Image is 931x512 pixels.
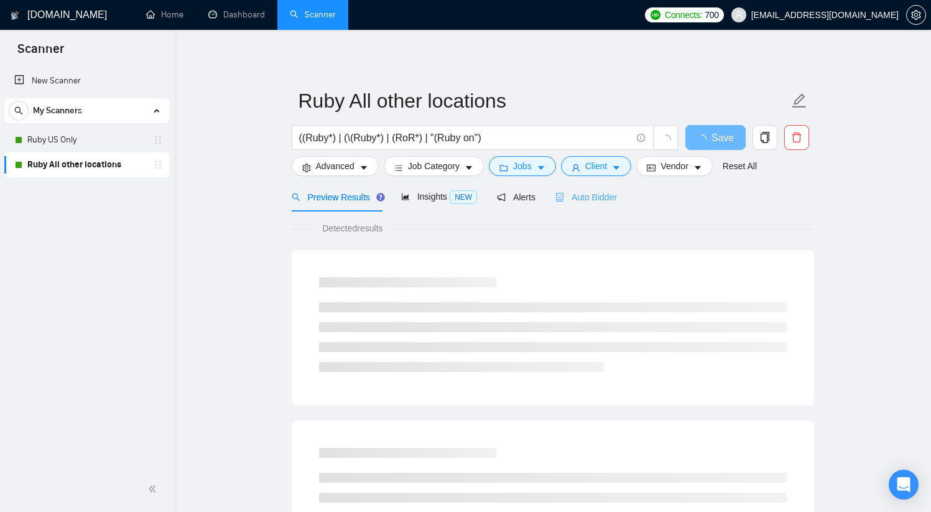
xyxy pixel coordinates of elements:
span: search [292,193,300,202]
div: Tooltip anchor [375,192,386,203]
span: search [9,106,28,115]
a: New Scanner [14,68,159,93]
span: NEW [450,190,477,204]
span: folder [499,163,508,172]
span: caret-down [537,163,545,172]
button: search [9,101,29,121]
a: Ruby All other locations [27,152,146,177]
span: loading [697,134,711,144]
span: user [572,163,580,172]
span: Advanced [316,159,354,173]
span: Save [711,130,734,146]
span: Scanner [7,40,74,66]
span: caret-down [693,163,702,172]
button: setting [906,5,926,25]
li: New Scanner [4,68,169,93]
span: Client [585,159,608,173]
span: Jobs [513,159,532,173]
span: info-circle [637,134,645,142]
span: robot [555,193,564,202]
span: setting [302,163,311,172]
span: double-left [148,483,160,495]
span: Vendor [660,159,688,173]
a: Ruby US Only [27,128,146,152]
div: Open Intercom Messenger [889,470,919,500]
input: Search Freelance Jobs... [299,130,631,146]
a: dashboardDashboard [208,9,265,20]
span: holder [153,160,163,170]
span: user [734,11,743,19]
span: caret-down [612,163,621,172]
button: delete [784,125,809,150]
button: idcardVendorcaret-down [636,156,712,176]
input: Scanner name... [299,85,789,116]
span: 700 [705,8,718,22]
span: Connects: [665,8,702,22]
span: edit [791,93,807,109]
img: logo [11,6,19,26]
span: setting [907,10,925,20]
span: Alerts [497,192,535,202]
span: Preview Results [292,192,381,202]
span: caret-down [359,163,368,172]
a: setting [906,10,926,20]
button: Save [685,125,746,150]
span: area-chart [401,192,410,201]
li: My Scanners [4,98,169,177]
span: idcard [647,163,655,172]
span: Job Category [408,159,460,173]
span: delete [785,132,808,143]
span: Auto Bidder [555,192,617,202]
img: upwork-logo.png [651,10,660,20]
button: barsJob Categorycaret-down [384,156,484,176]
button: copy [753,125,777,150]
button: settingAdvancedcaret-down [292,156,379,176]
span: bars [394,163,403,172]
a: Reset All [723,159,757,173]
a: homeHome [146,9,183,20]
span: caret-down [465,163,473,172]
button: userClientcaret-down [561,156,632,176]
button: folderJobscaret-down [489,156,556,176]
span: holder [153,135,163,145]
span: My Scanners [33,98,82,123]
span: loading [660,134,671,146]
span: notification [497,193,506,202]
span: Detected results [313,221,391,235]
a: searchScanner [290,9,336,20]
span: Insights [401,192,477,202]
span: copy [753,132,777,143]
